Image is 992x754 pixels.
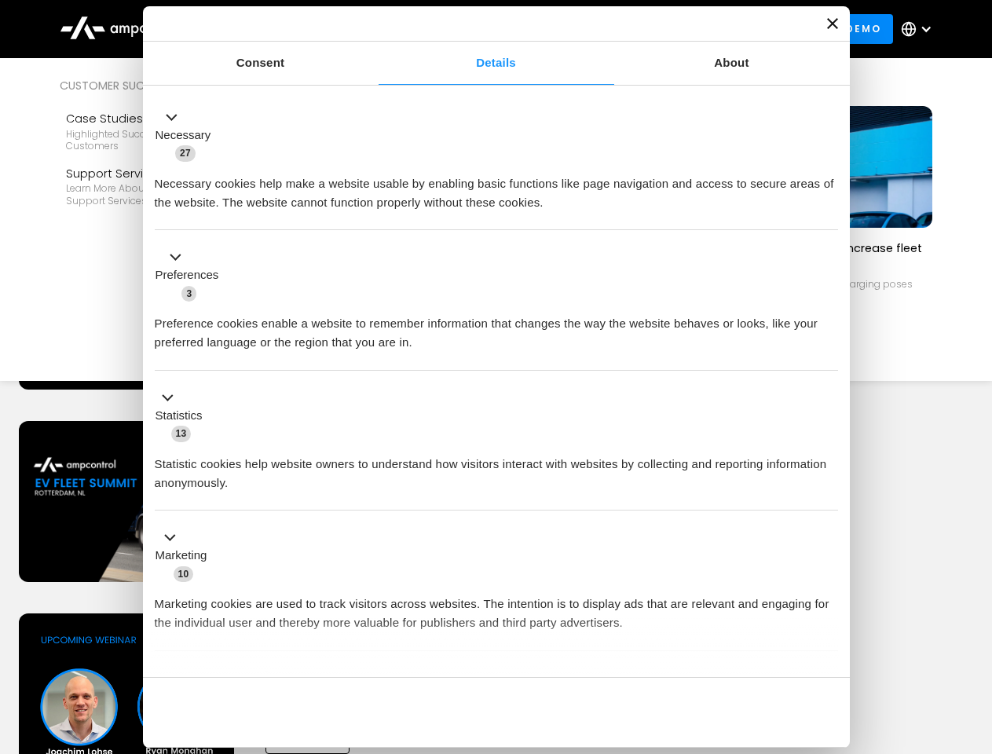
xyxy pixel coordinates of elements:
[156,126,211,145] label: Necessary
[155,668,284,688] button: Unclassified (2)
[155,529,217,584] button: Marketing (10)
[156,547,207,565] label: Marketing
[614,42,850,85] a: About
[259,671,274,686] span: 2
[174,566,194,582] span: 10
[66,110,248,127] div: Case Studies
[155,302,838,352] div: Preference cookies enable a website to remember information that changes the way the website beha...
[156,407,203,425] label: Statistics
[175,145,196,161] span: 27
[66,182,248,207] div: Learn more about Ampcontrol’s support services
[66,165,248,182] div: Support Services
[143,42,379,85] a: Consent
[60,77,254,94] div: Customer success
[155,388,212,443] button: Statistics (13)
[171,426,192,441] span: 13
[60,104,254,159] a: Case StudiesHighlighted success stories From Our Customers
[612,690,837,735] button: Okay
[155,248,229,303] button: Preferences (3)
[60,159,254,214] a: Support ServicesLearn more about Ampcontrol’s support services
[155,108,221,163] button: Necessary (27)
[155,163,838,212] div: Necessary cookies help make a website usable by enabling basic functions like page navigation and...
[379,42,614,85] a: Details
[155,443,838,492] div: Statistic cookies help website owners to understand how visitors interact with websites by collec...
[181,286,196,302] span: 3
[66,128,248,152] div: Highlighted success stories From Our Customers
[827,18,838,29] button: Close banner
[156,266,219,284] label: Preferences
[155,583,838,632] div: Marketing cookies are used to track visitors across websites. The intention is to display ads tha...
